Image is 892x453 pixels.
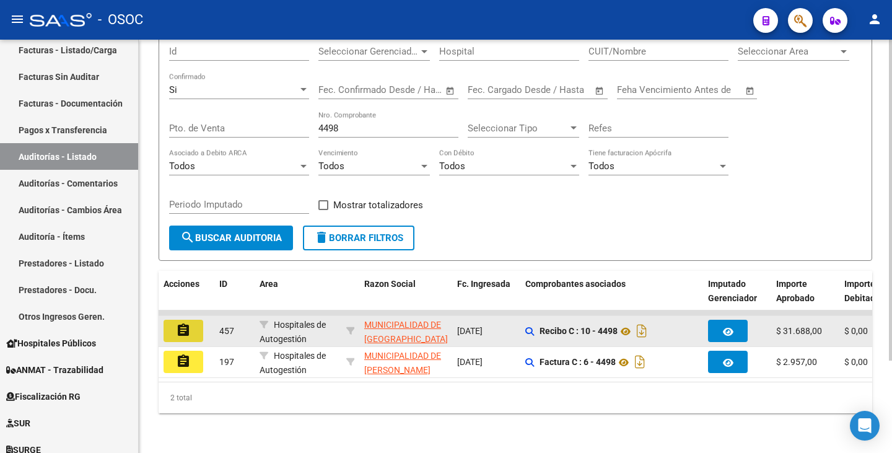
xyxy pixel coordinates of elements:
span: [DATE] [457,326,483,336]
span: Comprobantes asociados [525,279,626,289]
span: Buscar Auditoria [180,232,282,244]
span: Razon Social [364,279,416,289]
input: Fecha fin [380,84,440,95]
span: ANMAT - Trazabilidad [6,363,103,377]
input: Fecha inicio [468,84,518,95]
input: Fecha inicio [318,84,369,95]
span: Mostrar totalizadores [333,198,423,213]
span: Fiscalización RG [6,390,81,403]
datatable-header-cell: Razon Social [359,271,452,325]
i: Descargar documento [634,321,650,341]
button: Open calendar [444,84,458,98]
span: Seleccionar Area [738,46,838,57]
span: 457 [219,326,234,336]
span: Hospitales de Autogestión [260,351,326,375]
button: Open calendar [593,84,607,98]
input: Fecha fin [529,84,589,95]
span: [DATE] [457,357,483,367]
datatable-header-cell: Comprobantes asociados [520,271,703,325]
datatable-header-cell: Area [255,271,341,325]
span: Todos [588,161,614,172]
span: Area [260,279,278,289]
span: Imputado Gerenciador [708,279,757,303]
span: Hospitales de Autogestión [260,320,326,344]
span: MUNICIPALIDAD DE [PERSON_NAME] [364,351,441,375]
strong: Factura C : 6 - 4498 [540,358,616,367]
span: 197 [219,357,234,367]
span: $ 31.688,00 [776,326,822,336]
button: Borrar Filtros [303,226,414,250]
span: $ 0,00 [844,357,868,367]
span: Todos [318,161,344,172]
mat-icon: menu [10,12,25,27]
span: SUR [6,416,30,430]
button: Open calendar [743,84,758,98]
span: Importe Aprobado [776,279,815,303]
datatable-header-cell: Imputado Gerenciador [703,271,771,325]
mat-icon: assignment [176,354,191,369]
div: - 30999006058 [364,349,447,375]
span: Borrar Filtros [314,232,403,244]
mat-icon: assignment [176,323,191,338]
span: Si [169,84,177,95]
span: Seleccionar Tipo [468,123,568,134]
mat-icon: person [867,12,882,27]
span: Importe Debitado [844,279,880,303]
span: MUNICIPALIDAD DE [GEOGRAPHIC_DATA] [364,320,448,344]
datatable-header-cell: Acciones [159,271,214,325]
span: ID [219,279,227,289]
div: Open Intercom Messenger [850,411,880,441]
span: $ 0,00 [844,326,868,336]
div: 2 total [159,382,872,413]
span: Acciones [164,279,199,289]
span: Seleccionar Gerenciador [318,46,419,57]
span: Todos [169,161,195,172]
datatable-header-cell: Fc. Ingresada [452,271,520,325]
span: - OSOC [98,6,143,33]
span: Hospitales Públicos [6,336,96,350]
div: - 30681617783 [364,318,447,344]
i: Descargar documento [632,352,648,372]
span: Todos [439,161,465,172]
mat-icon: delete [314,230,329,245]
datatable-header-cell: Importe Aprobado [771,271,839,325]
datatable-header-cell: ID [214,271,255,325]
button: Buscar Auditoria [169,226,293,250]
mat-icon: search [180,230,195,245]
strong: Recibo C : 10 - 4498 [540,327,618,336]
span: Fc. Ingresada [457,279,510,289]
span: $ 2.957,00 [776,357,817,367]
